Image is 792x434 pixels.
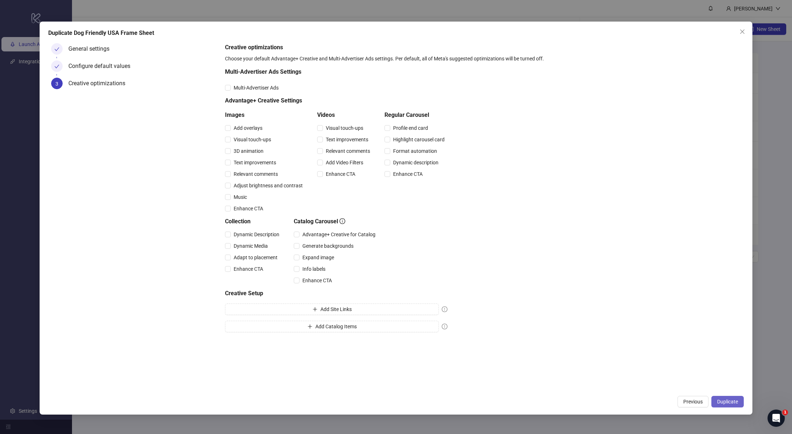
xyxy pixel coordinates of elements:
h5: Multi-Advertiser Ads Settings [225,68,447,76]
span: Previous [683,399,703,405]
span: exclamation-circle [442,306,447,312]
span: 1 [782,410,788,415]
h5: Regular Carousel [384,111,447,119]
div: Duplicate Dog Friendly USA Frame Sheet [48,29,744,37]
span: 3D animation [231,147,266,155]
span: Enhance CTA [300,277,335,284]
span: info-circle [339,218,345,224]
span: Multi-Advertiser Ads [231,84,282,92]
span: Visual touch-ups [323,124,366,132]
span: check [54,64,59,69]
button: Duplicate [711,396,744,407]
span: Info labels [300,265,328,273]
h5: Creative Setup [225,289,447,298]
span: Advantage+ Creative for Catalog [300,230,378,238]
h5: Videos [317,111,373,119]
button: Close [737,26,748,37]
span: Text improvements [231,159,279,166]
span: 3 [55,81,58,87]
span: Add Video Filters [323,159,366,166]
span: Enhance CTA [390,170,426,178]
span: plus [312,307,318,312]
h5: Advantage+ Creative Settings [225,96,447,105]
span: Enhance CTA [323,170,358,178]
div: Configure default values [68,60,136,72]
span: check [54,47,59,52]
span: Enhance CTA [231,205,266,213]
div: Choose your default Advantage+ Creative and Multi-Advertiser Ads settings. Per default, all of Me... [225,55,741,63]
span: Profile end card [390,124,431,132]
span: Add overlays [231,124,265,132]
span: Dynamic Media [231,242,271,250]
button: Add Catalog Items [225,321,439,332]
span: Dynamic Description [231,230,282,238]
iframe: Intercom live chat [768,410,785,427]
span: close [739,29,745,35]
span: Expand image [300,253,337,261]
span: Adapt to placement [231,253,280,261]
button: Add Site Links [225,303,439,315]
h5: Images [225,111,306,119]
h5: Collection [225,217,282,226]
span: exclamation-circle [442,324,447,329]
span: Text improvements [323,136,371,143]
span: Music [231,193,250,201]
span: Relevant comments [323,147,373,155]
span: Add Site Links [320,306,352,312]
div: Creative optimizations [68,78,131,89]
button: Previous [678,396,708,407]
span: Enhance CTA [231,265,266,273]
span: Add Catalog Items [315,324,357,329]
span: Adjust brightness and contrast [231,182,306,189]
span: Visual touch-ups [231,136,274,143]
span: Dynamic description [390,159,441,166]
h5: Catalog Carousel [294,217,378,226]
div: General settings [68,43,115,55]
span: Generate backgrounds [300,242,356,250]
h5: Creative optimizations [225,43,741,52]
span: Format automation [390,147,440,155]
span: Relevant comments [231,170,281,178]
span: Duplicate [717,399,738,405]
span: plus [307,324,312,329]
span: Highlight carousel card [390,136,447,143]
